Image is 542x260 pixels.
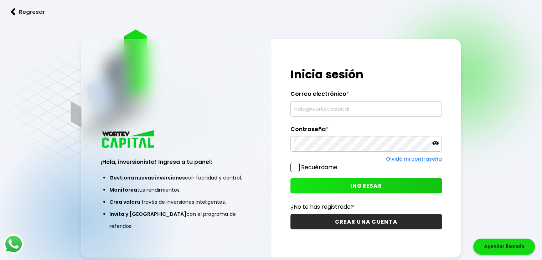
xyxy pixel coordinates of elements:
span: Invita y [GEOGRAPHIC_DATA] [109,210,186,218]
div: Agendar llamada [473,239,535,255]
button: INGRESAR [290,178,442,193]
li: tus rendimientos. [109,184,243,196]
p: ¿No te has registrado? [290,202,442,211]
label: Correo electrónico [290,90,442,101]
label: Recuérdame [301,163,337,171]
span: Monitorea [109,186,137,193]
img: logo_wortev_capital [100,129,157,150]
span: Crea valor [109,198,137,206]
li: a través de inversiones inteligentes. [109,196,243,208]
img: logos_whatsapp-icon.242b2217.svg [4,234,24,254]
button: CREAR UNA CUENTA [290,214,442,229]
a: Olvidé mi contraseña [386,155,442,162]
a: ¿No te has registrado?CREAR UNA CUENTA [290,202,442,229]
label: Contraseña [290,126,442,136]
li: con facilidad y control. [109,172,243,184]
img: flecha izquierda [11,8,16,16]
h1: Inicia sesión [290,66,442,83]
span: Gestiona nuevas inversiones [109,174,185,181]
span: INGRESAR [350,182,382,189]
input: hola@wortev.capital [294,102,439,116]
li: con el programa de referidos. [109,208,243,232]
h3: ¡Hola, inversionista! Ingresa a tu panel: [100,158,252,166]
